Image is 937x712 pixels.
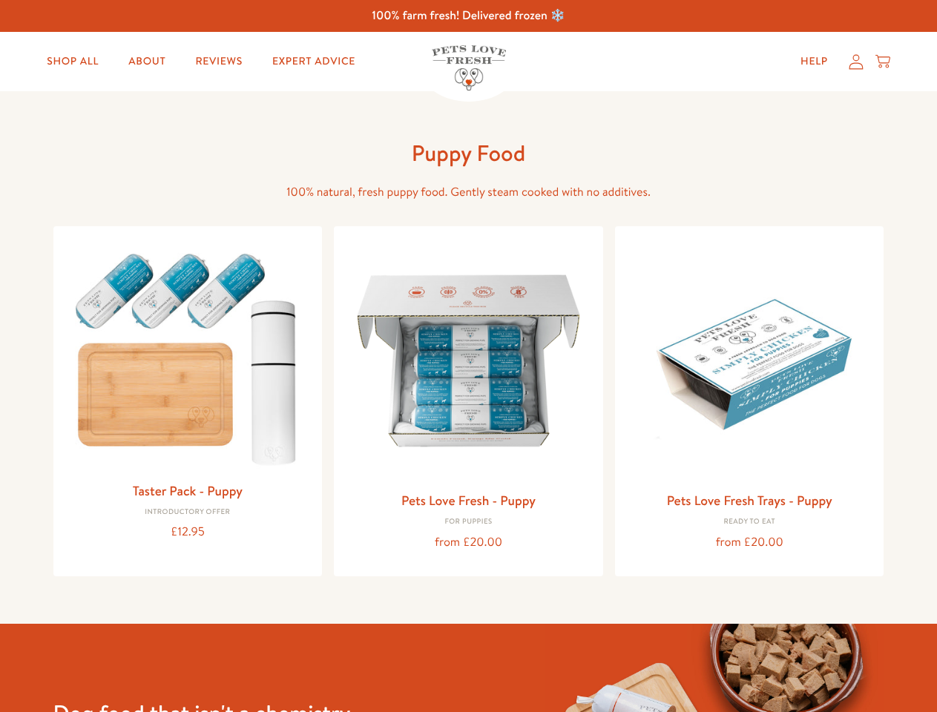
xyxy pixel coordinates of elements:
img: Taster Pack - Puppy [65,238,311,473]
a: Reviews [183,47,254,76]
a: Help [789,47,840,76]
h1: Puppy Food [231,139,706,168]
div: Ready to eat [627,518,872,527]
img: Pets Love Fresh [432,45,506,90]
span: 100% natural, fresh puppy food. Gently steam cooked with no additives. [286,184,651,200]
div: Introductory Offer [65,508,311,517]
img: Pets Love Fresh - Puppy [346,238,591,484]
a: Shop All [35,47,111,76]
div: £12.95 [65,522,311,542]
a: Pets Love Fresh - Puppy [401,491,536,510]
a: About [116,47,177,76]
a: Taster Pack - Puppy [133,481,243,500]
div: from £20.00 [346,533,591,553]
a: Pets Love Fresh Trays - Puppy [667,491,832,510]
img: Pets Love Fresh Trays - Puppy [627,238,872,484]
div: For puppies [346,518,591,527]
div: from £20.00 [627,533,872,553]
a: Expert Advice [260,47,367,76]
